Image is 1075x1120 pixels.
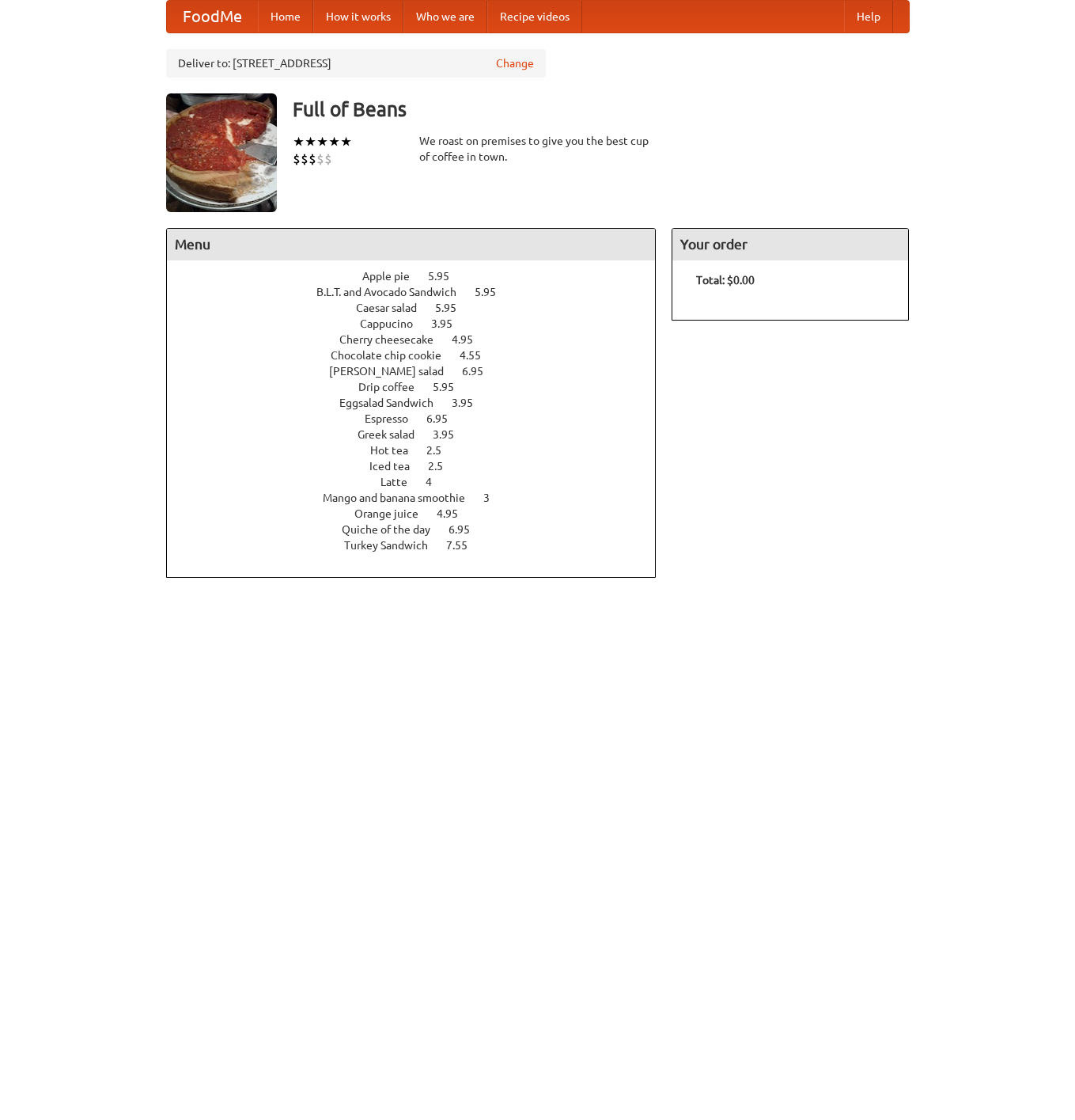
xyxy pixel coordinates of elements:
a: Caesar salad 5.95 [356,302,486,314]
span: Turkey Sandwich [344,539,444,552]
a: Turkey Sandwich 7.55 [344,539,497,552]
li: $ [316,150,324,168]
span: Chocolate chip cookie [331,349,457,362]
a: Home [258,1,313,32]
a: Eggsalad Sandwich 3.95 [339,397,502,409]
span: 3.95 [452,397,489,409]
span: 6.95 [462,365,499,378]
span: 5.95 [428,270,465,283]
span: Espresso [365,412,424,425]
a: Greek salad 3.95 [358,428,483,441]
a: Drip coffee 5.95 [358,381,483,393]
li: $ [308,150,316,168]
li: $ [293,150,301,168]
span: B.L.T. and Avocado Sandwich [316,286,472,298]
a: Recipe videos [487,1,582,32]
div: Deliver to: [STREET_ADDRESS] [166,49,546,78]
span: 3 [483,492,505,504]
a: Help [844,1,893,32]
span: Quiche of the day [342,523,446,536]
span: Apple pie [362,270,426,283]
a: Quiche of the day 6.95 [342,523,499,536]
li: ★ [293,133,305,150]
h3: Full of Beans [293,93,910,125]
a: How it works [313,1,403,32]
span: Drip coffee [358,381,430,393]
li: $ [301,150,308,168]
span: 3.95 [433,428,470,441]
a: Hot tea 2.5 [370,444,471,457]
a: B.L.T. and Avocado Sandwich 5.95 [316,286,525,298]
a: Espresso 6.95 [365,412,477,425]
span: 5.95 [475,286,512,298]
span: 5.95 [435,302,472,314]
span: 6.95 [449,523,486,536]
a: Chocolate chip cookie 4.55 [331,349,510,362]
div: We roast on premises to give you the best cup of coffee in town. [419,133,657,165]
a: Cappucino 3.95 [360,317,482,330]
span: 7.55 [446,539,483,552]
a: Latte 4 [380,476,461,488]
span: 6.95 [426,412,464,425]
span: Orange juice [354,507,434,520]
span: 4.95 [437,507,474,520]
a: Apple pie 5.95 [362,270,479,283]
a: FoodMe [167,1,258,32]
span: Iced tea [369,460,426,473]
a: [PERSON_NAME] salad 6.95 [329,365,513,378]
span: Eggsalad Sandwich [339,397,449,409]
span: Cherry cheesecake [339,333,449,346]
a: Orange juice 4.95 [354,507,487,520]
span: Caesar salad [356,302,433,314]
span: 4 [426,476,448,488]
a: Change [496,55,534,71]
span: Hot tea [370,444,424,457]
h4: Your order [672,229,908,260]
span: 2.5 [428,460,459,473]
a: Who we are [403,1,487,32]
span: [PERSON_NAME] salad [329,365,460,378]
a: Mango and banana smoothie 3 [323,492,519,504]
li: ★ [340,133,352,150]
img: angular.jpg [166,93,277,212]
a: Iced tea 2.5 [369,460,472,473]
li: $ [324,150,332,168]
span: 2.5 [426,444,457,457]
span: 4.95 [452,333,489,346]
span: Mango and banana smoothie [323,492,481,504]
span: Latte [380,476,423,488]
span: Cappucino [360,317,429,330]
li: ★ [316,133,328,150]
span: 3.95 [431,317,468,330]
li: ★ [305,133,316,150]
h4: Menu [167,229,656,260]
b: Total: $0.00 [696,274,755,287]
li: ★ [328,133,340,150]
span: 5.95 [433,381,470,393]
span: Greek salad [358,428,430,441]
a: Cherry cheesecake 4.95 [339,333,502,346]
span: 4.55 [460,349,497,362]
